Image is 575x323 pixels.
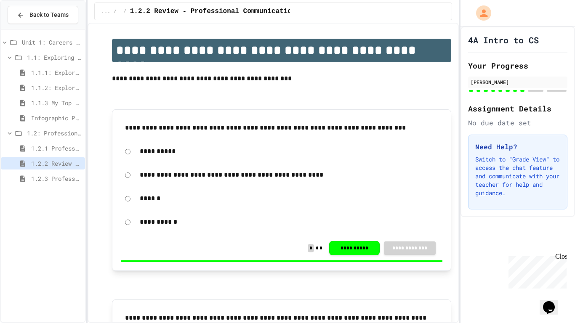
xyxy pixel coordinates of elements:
span: 1.2: Professional Communication [27,129,82,138]
span: Unit 1: Careers & Professionalism [22,38,82,47]
h1: 4A Intro to CS [468,34,539,46]
div: Chat with us now!Close [3,3,58,53]
h2: Your Progress [468,60,567,71]
div: My Account [467,3,493,23]
span: 1.1.1: Exploring CS Careers [31,68,82,77]
span: 1.2.1 Professional Communication [31,144,82,153]
span: 1.2.3 Professional Communication Challenge [31,174,82,183]
iframe: chat widget [540,289,567,315]
div: [PERSON_NAME] [471,78,565,86]
h2: Assignment Details [468,103,567,114]
span: Infographic Project: Your favorite CS [31,114,82,122]
span: / [114,8,117,15]
iframe: chat widget [505,253,567,289]
span: / [124,8,127,15]
span: ... [101,8,111,15]
span: 1.2.2 Review - Professional Communication [130,6,296,16]
span: 1.1.2: Exploring CS Careers - Review [31,83,82,92]
span: 1.1.3 My Top 3 CS Careers! [31,98,82,107]
div: No due date set [468,118,567,128]
button: Back to Teams [8,6,78,24]
h3: Need Help? [475,142,560,152]
span: Back to Teams [29,11,69,19]
span: 1.2.2 Review - Professional Communication [31,159,82,168]
span: 1.1: Exploring CS Careers [27,53,82,62]
p: Switch to "Grade View" to access the chat feature and communicate with your teacher for help and ... [475,155,560,197]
